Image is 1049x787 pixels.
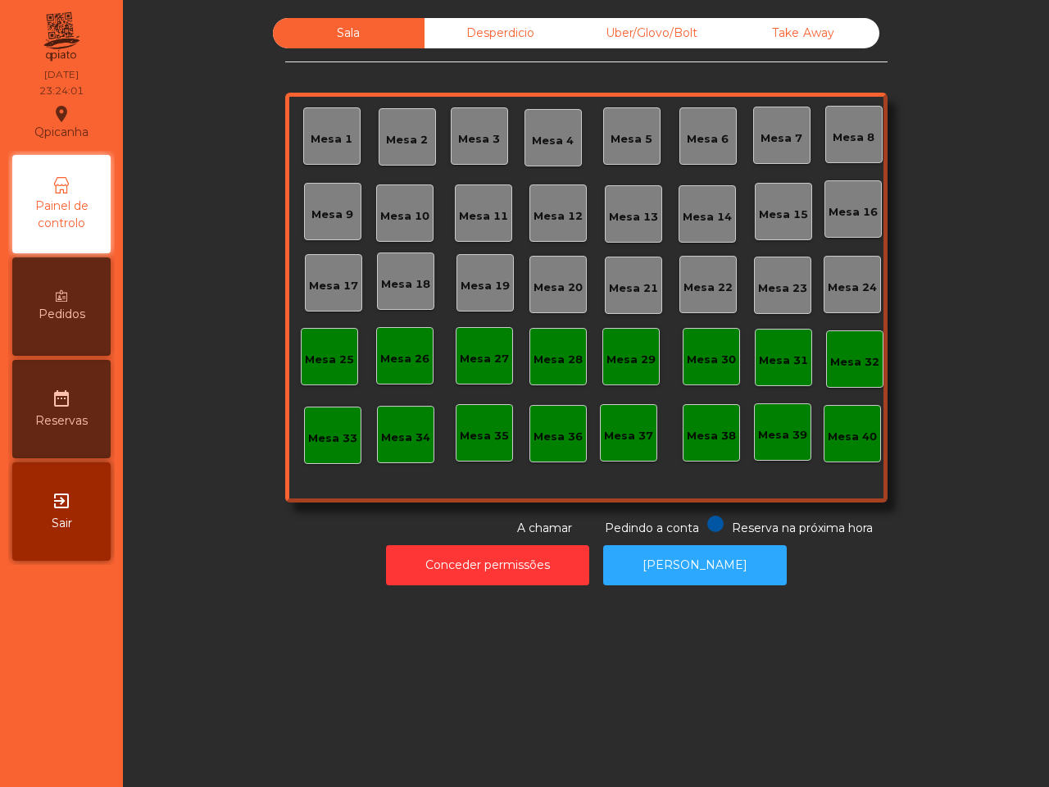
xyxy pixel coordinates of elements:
[687,428,736,444] div: Mesa 38
[759,207,808,223] div: Mesa 15
[759,353,808,369] div: Mesa 31
[380,208,429,225] div: Mesa 10
[606,352,656,368] div: Mesa 29
[758,427,807,444] div: Mesa 39
[386,132,428,148] div: Mesa 2
[460,428,509,444] div: Mesa 35
[576,18,728,48] div: Uber/Glovo/Bolt
[683,209,732,225] div: Mesa 14
[381,276,430,293] div: Mesa 18
[308,430,357,447] div: Mesa 33
[828,429,877,445] div: Mesa 40
[534,429,583,445] div: Mesa 36
[603,545,787,585] button: [PERSON_NAME]
[311,131,352,148] div: Mesa 1
[52,491,71,511] i: exit_to_app
[534,208,583,225] div: Mesa 12
[460,351,509,367] div: Mesa 27
[604,428,653,444] div: Mesa 37
[534,280,583,296] div: Mesa 20
[461,278,510,294] div: Mesa 19
[39,84,84,98] div: 23:24:01
[425,18,576,48] div: Desperdicio
[273,18,425,48] div: Sala
[52,389,71,408] i: date_range
[458,131,500,148] div: Mesa 3
[39,306,85,323] span: Pedidos
[16,198,107,232] span: Painel de controlo
[732,521,873,535] span: Reserva na próxima hora
[611,131,652,148] div: Mesa 5
[459,208,508,225] div: Mesa 11
[386,545,589,585] button: Conceder permissões
[534,352,583,368] div: Mesa 28
[828,280,877,296] div: Mesa 24
[830,354,879,371] div: Mesa 32
[687,131,729,148] div: Mesa 6
[532,133,574,149] div: Mesa 4
[761,130,802,147] div: Mesa 7
[34,102,89,143] div: Qpicanha
[381,430,430,446] div: Mesa 34
[758,280,807,297] div: Mesa 23
[311,207,353,223] div: Mesa 9
[605,521,699,535] span: Pedindo a conta
[609,209,658,225] div: Mesa 13
[609,280,658,297] div: Mesa 21
[305,352,354,368] div: Mesa 25
[309,278,358,294] div: Mesa 17
[35,412,88,430] span: Reservas
[683,280,733,296] div: Mesa 22
[44,67,79,82] div: [DATE]
[52,515,72,532] span: Sair
[380,351,429,367] div: Mesa 26
[41,8,81,66] img: qpiato
[52,104,71,124] i: location_on
[517,521,572,535] span: A chamar
[833,130,874,146] div: Mesa 8
[687,352,736,368] div: Mesa 30
[728,18,879,48] div: Take Away
[829,204,878,221] div: Mesa 16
